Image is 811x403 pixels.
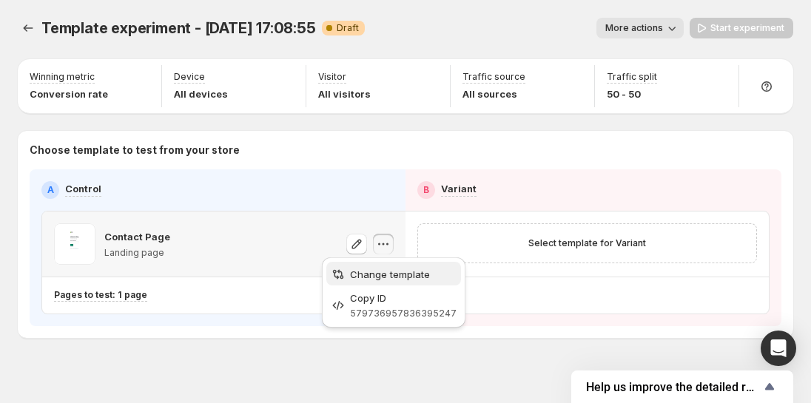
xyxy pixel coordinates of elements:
button: Show survey - Help us improve the detailed report for A/B campaigns [586,378,778,396]
span: More actions [605,22,663,34]
p: Variant [441,181,477,196]
p: Landing page [104,247,170,259]
button: Copy ID579736957836395247 [326,287,461,323]
p: 50 - 50 [607,87,657,101]
p: Choose template to test from your store [30,143,781,158]
p: Pages to test: 1 page [54,289,147,301]
button: Select template for Variant [519,233,655,254]
span: Select template for Variant [528,237,646,249]
span: 579736957836395247 [350,308,457,319]
p: Control [65,181,101,196]
span: Help us improve the detailed report for A/B campaigns [586,380,761,394]
h2: A [47,184,54,196]
p: Contact Page [104,229,170,244]
p: Traffic source [462,71,525,83]
p: Traffic split [607,71,657,83]
p: Device [174,71,205,83]
p: All devices [174,87,228,101]
button: Change template [326,262,461,285]
span: Template experiment - [DATE] 17:08:55 [41,19,316,37]
p: All sources [462,87,525,101]
p: Winning metric [30,71,95,83]
div: Copy ID [350,291,457,305]
h2: B [423,184,429,196]
img: Contact Page [54,223,95,265]
div: Open Intercom Messenger [761,331,796,366]
p: Conversion rate [30,87,108,101]
span: Change template [350,268,430,280]
span: Draft [337,22,359,34]
button: More actions [596,18,684,38]
p: All visitors [318,87,371,101]
p: Visitor [318,71,346,83]
button: Experiments [18,18,38,38]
